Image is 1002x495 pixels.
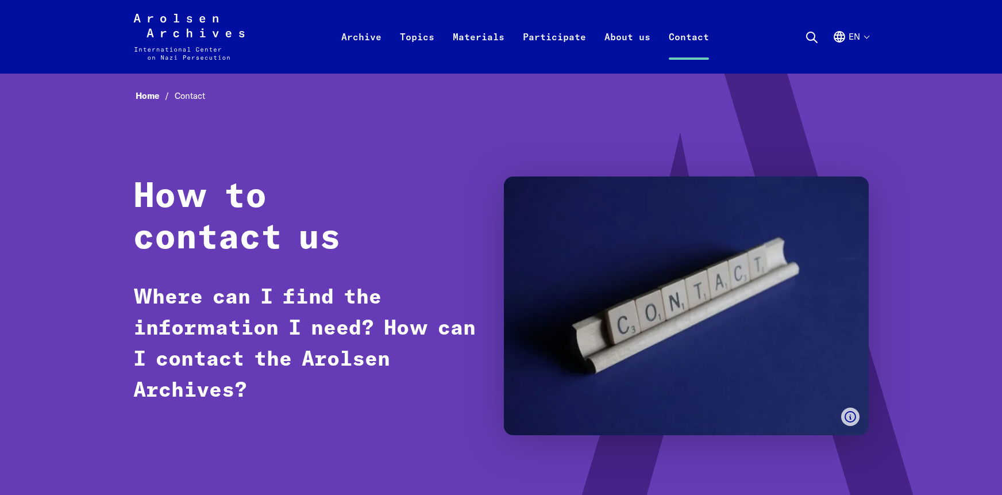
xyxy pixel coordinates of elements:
[391,28,444,74] a: Topics
[660,28,718,74] a: Contact
[136,90,175,101] a: Home
[133,180,341,256] strong: How to contact us
[133,87,869,105] nav: Breadcrumb
[444,28,514,74] a: Materials
[514,28,595,74] a: Participate
[833,30,869,71] button: English, language selection
[332,14,718,60] nav: Primary
[841,408,860,426] button: Show caption
[332,28,391,74] a: Archive
[175,90,205,101] span: Contact
[133,282,481,406] p: Where can I find the information I need? How can I contact the Arolsen Archives?
[595,28,660,74] a: About us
